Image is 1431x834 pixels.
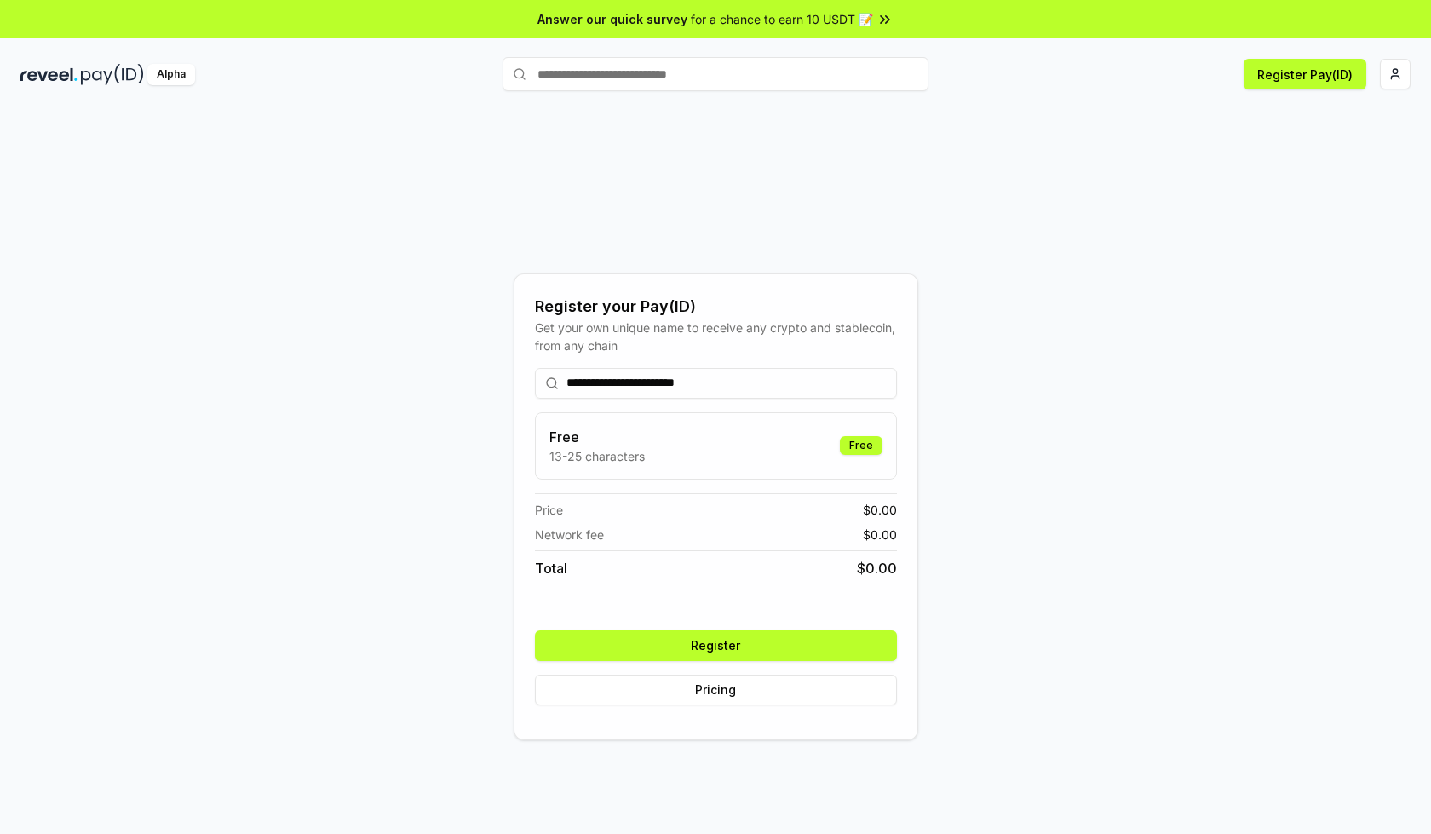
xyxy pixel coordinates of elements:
span: $ 0.00 [857,558,897,578]
div: Free [840,436,882,455]
button: Pricing [535,675,897,705]
img: pay_id [81,64,144,85]
div: Alpha [147,64,195,85]
button: Register Pay(ID) [1244,59,1366,89]
span: for a chance to earn 10 USDT 📝 [691,10,873,28]
div: Get your own unique name to receive any crypto and stablecoin, from any chain [535,319,897,354]
span: $ 0.00 [863,526,897,544]
h3: Free [549,427,645,447]
span: $ 0.00 [863,501,897,519]
img: reveel_dark [20,64,78,85]
span: Network fee [535,526,604,544]
span: Answer our quick survey [537,10,687,28]
div: Register your Pay(ID) [535,295,897,319]
p: 13-25 characters [549,447,645,465]
span: Total [535,558,567,578]
button: Register [535,630,897,661]
span: Price [535,501,563,519]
